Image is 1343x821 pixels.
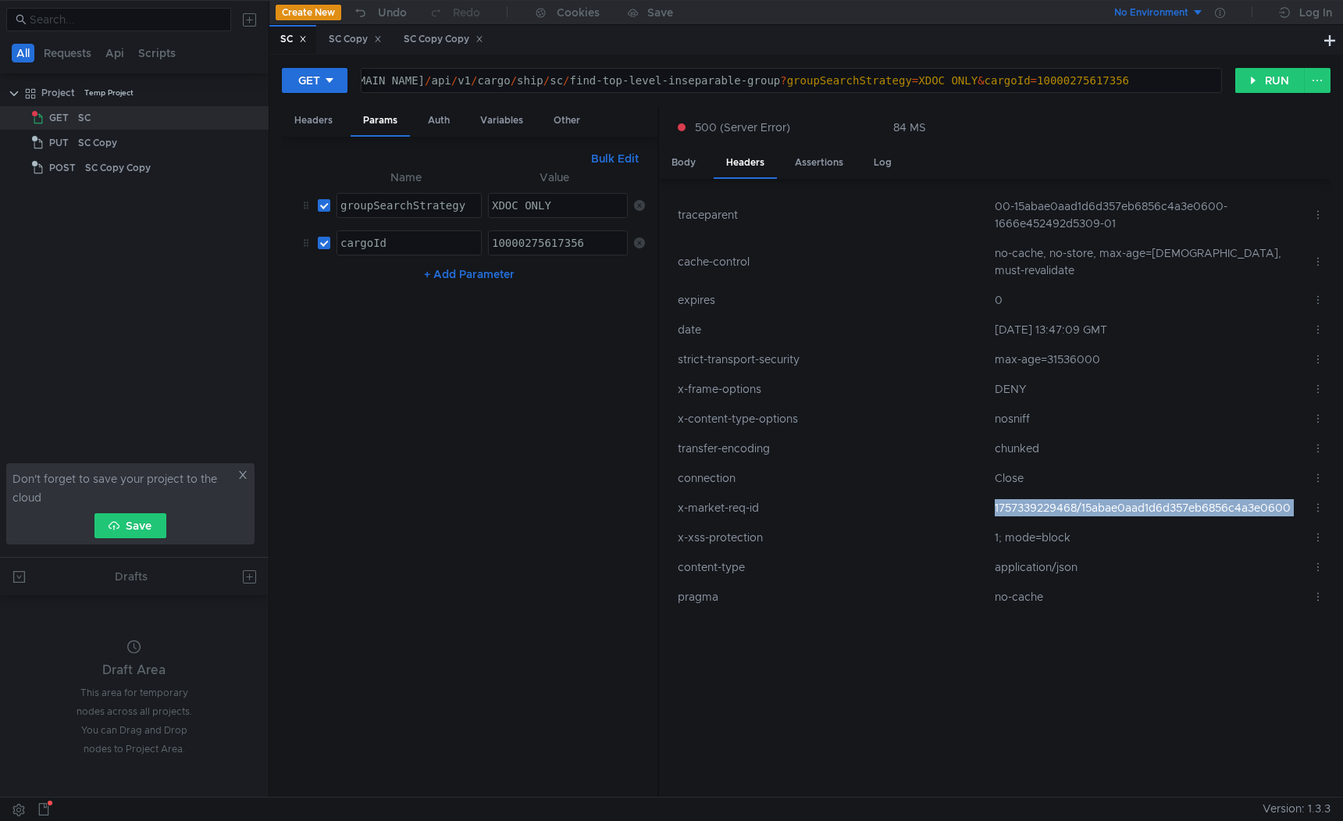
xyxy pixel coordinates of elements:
[78,106,91,130] div: SC
[671,552,989,582] td: content-type
[541,106,593,135] div: Other
[671,374,989,404] td: x-frame-options
[78,131,117,155] div: SC Copy
[989,285,1306,315] td: 0
[671,238,989,285] td: cache-control
[989,463,1306,493] td: Close
[585,149,645,168] button: Bulk Edit
[989,344,1306,374] td: max-age=31536000
[671,463,989,493] td: connection
[282,106,345,135] div: Headers
[671,315,989,344] td: date
[468,106,536,135] div: Variables
[378,3,407,22] div: Undo
[276,5,341,20] button: Create New
[418,265,521,284] button: + Add Parameter
[989,238,1306,285] td: no-cache, no-store, max-age=[DEMOGRAPHIC_DATA], must-revalidate
[1114,5,1188,20] div: No Environment
[861,148,904,177] div: Log
[989,374,1306,404] td: DENY
[989,523,1306,552] td: 1; mode=block
[893,120,926,134] div: 84 MS
[134,44,180,62] button: Scripts
[989,493,1306,523] td: 1757339229468/15abae0aad1d6d357eb6856c4a3e0600
[329,31,382,48] div: SC Copy
[989,404,1306,434] td: nosniff
[671,344,989,374] td: strict-transport-security
[49,106,69,130] span: GET
[989,191,1306,238] td: 00-15abae0aad1d6d357eb6856c4a3e0600-1666e452492d5309-01
[671,493,989,523] td: x-market-req-id
[101,44,129,62] button: Api
[12,44,34,62] button: All
[351,106,410,137] div: Params
[557,3,600,22] div: Cookies
[671,285,989,315] td: expires
[94,513,166,538] button: Save
[1263,798,1331,820] span: Version: 1.3.3
[115,567,148,586] div: Drafts
[1235,68,1305,93] button: RUN
[39,44,96,62] button: Requests
[298,72,320,89] div: GET
[41,81,75,105] div: Project
[404,31,483,48] div: SC Copy Copy
[989,552,1306,582] td: application/json
[671,523,989,552] td: x-xss-protection
[695,119,790,136] span: 500 (Server Error)
[671,582,989,612] td: pragma
[85,156,151,180] div: SC Copy Copy
[989,434,1306,463] td: chunked
[782,148,856,177] div: Assertions
[49,131,69,155] span: PUT
[671,404,989,434] td: x-content-type-options
[671,434,989,463] td: transfer-encoding
[482,168,628,187] th: Value
[659,148,708,177] div: Body
[84,81,134,105] div: Temp Project
[49,156,76,180] span: POST
[453,3,480,22] div: Redo
[647,7,673,18] div: Save
[282,68,347,93] button: GET
[671,191,989,238] td: traceparent
[330,168,482,187] th: Name
[30,11,222,28] input: Search...
[280,31,307,48] div: SC
[12,469,234,507] span: Don't forget to save your project to the cloud
[415,106,462,135] div: Auth
[989,582,1306,612] td: no-cache
[418,1,491,24] button: Redo
[989,315,1306,344] td: [DATE] 13:47:09 GMT
[1299,3,1332,22] div: Log In
[341,1,418,24] button: Undo
[714,148,777,179] div: Headers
